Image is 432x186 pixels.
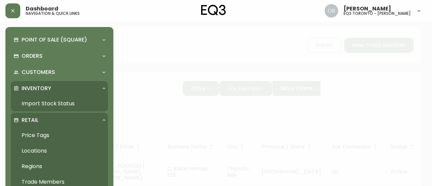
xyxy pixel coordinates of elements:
[344,11,411,16] h5: eq3 toronto - [PERSON_NAME]
[22,116,38,124] p: Retail
[26,6,58,11] span: Dashboard
[11,65,108,80] div: Customers
[11,128,108,143] a: Price Tags
[344,6,391,11] span: [PERSON_NAME]
[325,4,338,18] img: 8e0065c524da89c5c924d5ed86cfe468
[22,69,55,76] p: Customers
[22,52,43,60] p: Orders
[26,11,80,16] h5: navigation & quick links
[22,85,51,92] p: Inventory
[11,113,108,128] div: Retail
[11,32,108,47] div: Point of Sale (Square)
[11,81,108,96] div: Inventory
[11,49,108,63] div: Orders
[201,5,226,16] img: logo
[11,96,108,111] a: Import Stock Status
[22,36,87,44] p: Point of Sale (Square)
[11,159,108,174] a: Regions
[11,143,108,159] a: Locations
